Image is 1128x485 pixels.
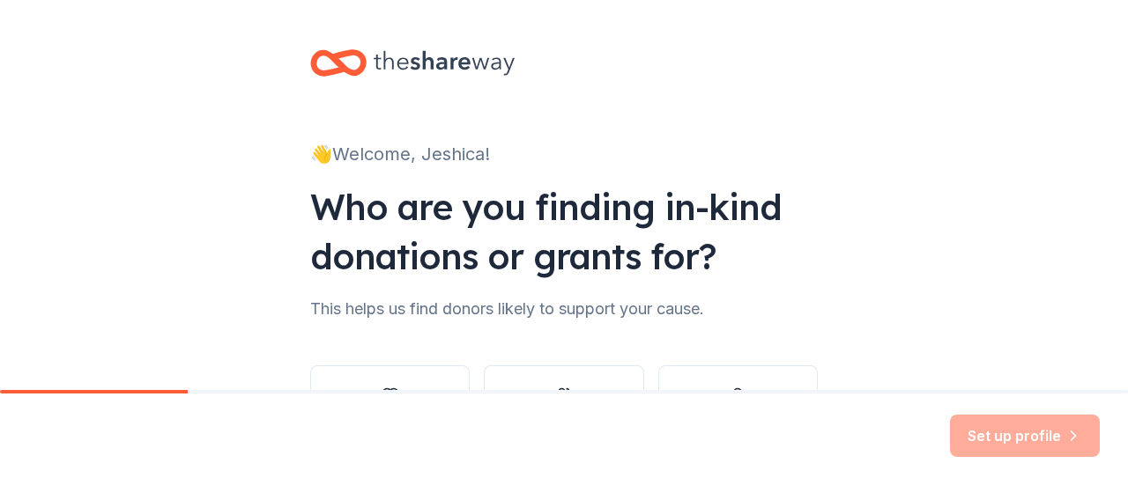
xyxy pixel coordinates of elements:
[310,140,818,168] div: 👋 Welcome, Jeshica!
[484,365,643,450] button: Other group
[658,365,818,450] button: Individual
[310,295,818,323] div: This helps us find donors likely to support your cause.
[310,365,470,450] button: Nonprofit
[310,182,818,281] div: Who are you finding in-kind donations or grants for?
